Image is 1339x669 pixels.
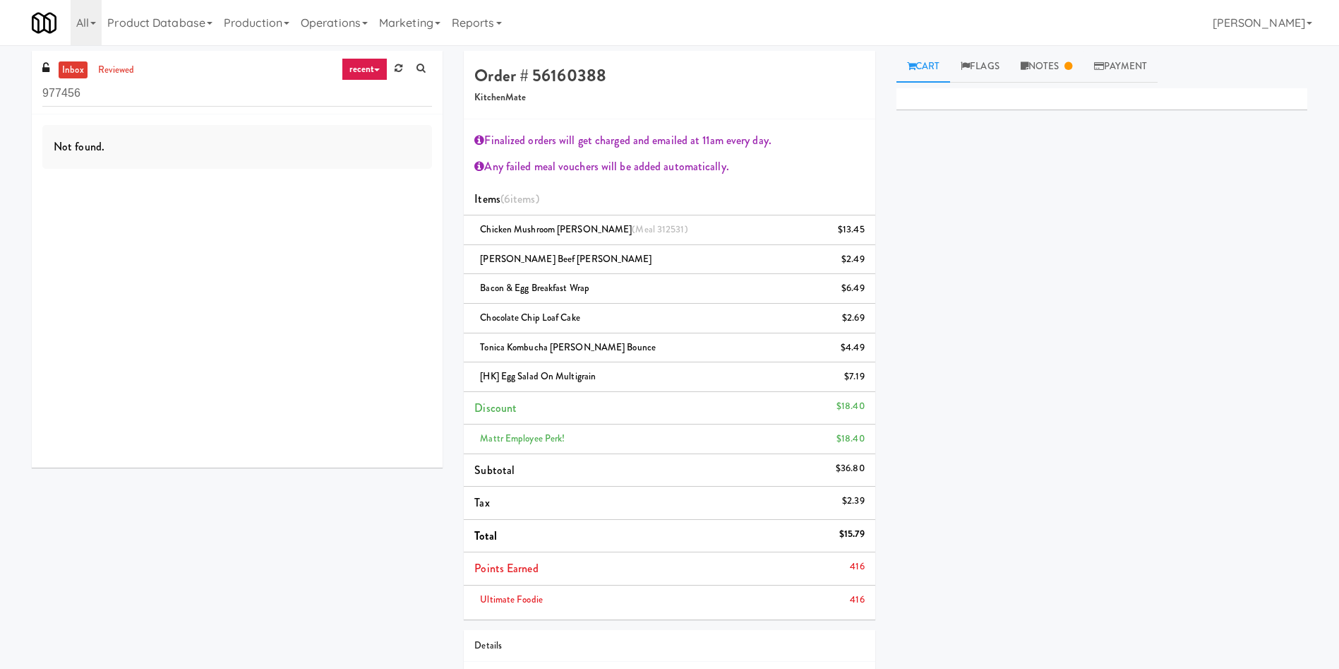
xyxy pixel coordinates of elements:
[836,460,865,478] div: $36.80
[342,58,388,81] a: recent
[474,528,497,544] span: Total
[42,81,432,107] input: Search vision orders
[480,281,589,295] span: Bacon & Egg Breakfast Wrap
[32,11,56,35] img: Micromart
[480,311,580,324] span: Chocolate Chip Loaf Cake
[59,61,88,79] a: inbox
[850,558,864,576] div: 416
[474,191,539,207] span: Items
[836,398,865,415] div: $18.40
[474,560,538,576] span: Points Earned
[480,252,652,266] span: [PERSON_NAME] Beef [PERSON_NAME]
[474,637,864,655] div: Details
[480,432,565,445] span: Mattr Employee Perk!
[850,591,864,609] div: 416
[500,191,539,207] span: (6 )
[480,223,687,236] span: Chicken Mushroom [PERSON_NAME]
[480,341,656,354] span: Tonica Kombucha [PERSON_NAME] Bounce
[896,51,951,83] a: Cart
[838,221,865,239] div: $13.45
[1083,51,1158,83] a: Payment
[474,130,864,151] div: Finalized orders will get charged and emailed at 11am every day.
[836,430,865,448] div: $18.40
[474,156,864,177] div: Any failed meal vouchers will be added automatically.
[474,462,515,478] span: Subtotal
[841,339,865,357] div: $4.49
[95,61,138,79] a: reviewed
[474,495,489,511] span: Tax
[839,526,865,543] div: $15.79
[474,66,864,85] h4: Order # 56160388
[1010,51,1083,83] a: Notes
[841,280,865,297] div: $6.49
[632,223,687,236] span: (Meal 312531)
[841,251,865,268] div: $2.49
[510,191,536,207] ng-pluralize: items
[480,369,596,383] span: [HK] Egg Salad on Multigrain
[950,51,1010,83] a: Flags
[474,93,864,103] h5: KitchenMate
[480,593,543,606] span: Ultimate Foodie
[842,309,865,327] div: $2.69
[474,400,517,416] span: Discount
[844,368,865,386] div: $7.19
[54,138,104,155] span: Not found.
[842,492,865,510] div: $2.39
